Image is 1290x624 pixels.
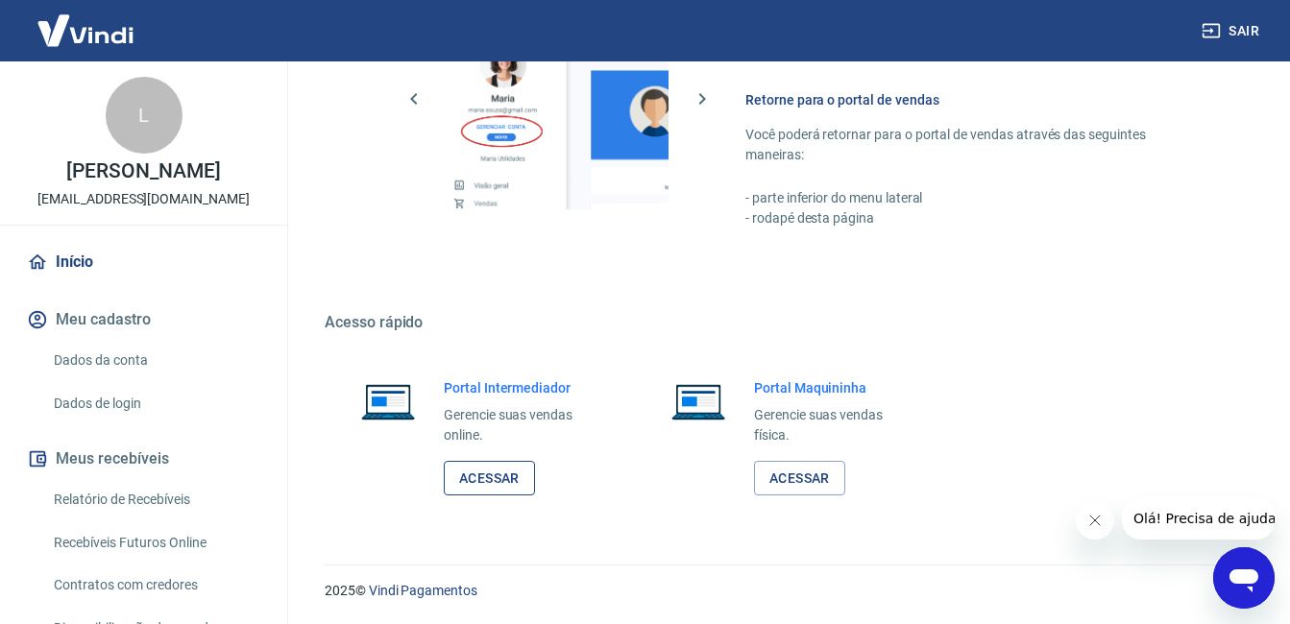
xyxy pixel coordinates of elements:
p: Gerencie suas vendas física. [754,405,911,445]
p: Gerencie suas vendas online. [444,405,600,445]
a: Contratos com credores [46,565,264,605]
h6: Portal Maquininha [754,378,911,397]
h6: Portal Intermediador [444,378,600,397]
p: - parte inferior do menu lateral [745,188,1198,208]
p: 2025 © [325,581,1244,601]
p: - rodapé desta página [745,208,1198,228]
a: Dados de login [46,384,264,423]
h5: Acesso rápido [325,313,1244,332]
a: Dados da conta [46,341,264,380]
button: Meu cadastro [23,299,264,341]
a: Recebíveis Futuros Online [46,523,264,563]
img: Vindi [23,1,148,60]
p: [PERSON_NAME] [66,161,220,181]
iframe: Mensagem da empresa [1122,497,1275,540]
iframe: Botão para abrir a janela de mensagens [1213,547,1275,609]
button: Meus recebíveis [23,438,264,480]
div: L [106,77,183,154]
button: Sair [1198,13,1267,49]
p: [EMAIL_ADDRESS][DOMAIN_NAME] [37,189,250,209]
p: Você poderá retornar para o portal de vendas através das seguintes maneiras: [745,125,1198,165]
a: Início [23,241,264,283]
a: Relatório de Recebíveis [46,480,264,519]
iframe: Fechar mensagem [1076,501,1114,540]
a: Vindi Pagamentos [369,583,477,598]
img: Imagem de um notebook aberto [658,378,739,424]
h6: Retorne para o portal de vendas [745,90,1198,109]
a: Acessar [444,461,535,496]
span: Olá! Precisa de ajuda? [12,13,161,29]
img: Imagem de um notebook aberto [348,378,428,424]
a: Acessar [754,461,845,496]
